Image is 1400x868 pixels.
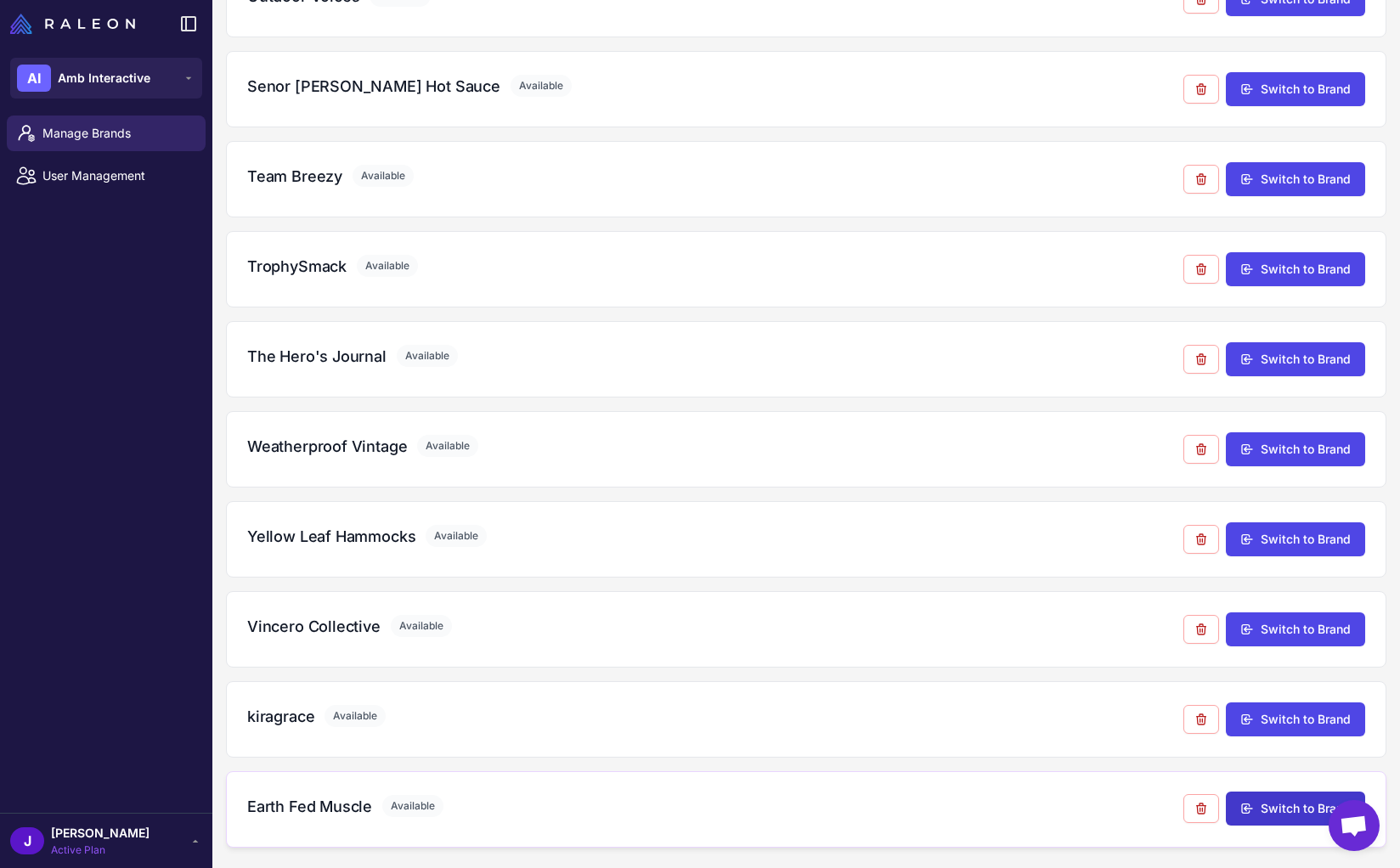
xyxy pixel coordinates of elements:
[1226,162,1365,196] button: Switch to Brand
[1183,525,1219,554] button: Remove from agency
[247,255,347,278] h3: TrophySmack
[10,58,202,99] button: AIAmb Interactive
[247,75,500,98] h3: Senor [PERSON_NAME] Hot Sauce
[1226,432,1365,466] button: Switch to Brand
[51,843,150,858] span: Active Plan
[1183,255,1219,284] button: Remove from agency
[51,824,150,843] span: [PERSON_NAME]
[1226,522,1365,556] button: Switch to Brand
[391,615,452,637] span: Available
[1183,75,1219,104] button: Remove from agency
[1226,792,1365,826] button: Switch to Brand
[17,65,51,92] div: AI
[247,165,342,188] h3: Team Breezy
[247,615,381,638] h3: Vincero Collective
[10,827,44,854] div: J
[397,345,458,367] span: Available
[7,158,206,194] a: User Management
[247,435,407,458] h3: Weatherproof Vintage
[1183,615,1219,644] button: Remove from agency
[42,124,192,143] span: Manage Brands
[1226,72,1365,106] button: Switch to Brand
[1183,165,1219,194] button: Remove from agency
[42,166,192,185] span: User Management
[1183,794,1219,823] button: Remove from agency
[1226,702,1365,736] button: Switch to Brand
[1183,345,1219,374] button: Remove from agency
[7,116,206,151] a: Manage Brands
[247,345,387,368] h3: The Hero's Journal
[247,525,415,548] h3: Yellow Leaf Hammocks
[1183,435,1219,464] button: Remove from agency
[382,795,443,817] span: Available
[1226,252,1365,286] button: Switch to Brand
[1329,800,1380,851] div: Open chat
[10,14,142,34] a: Raleon Logo
[1226,342,1365,376] button: Switch to Brand
[325,705,386,727] span: Available
[417,435,478,457] span: Available
[1226,612,1365,646] button: Switch to Brand
[357,255,418,277] span: Available
[1183,705,1219,734] button: Remove from agency
[511,75,572,97] span: Available
[247,795,372,818] h3: Earth Fed Muscle
[426,525,487,547] span: Available
[353,165,414,187] span: Available
[58,69,150,87] span: Amb Interactive
[247,705,314,728] h3: kiragrace
[10,14,135,34] img: Raleon Logo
